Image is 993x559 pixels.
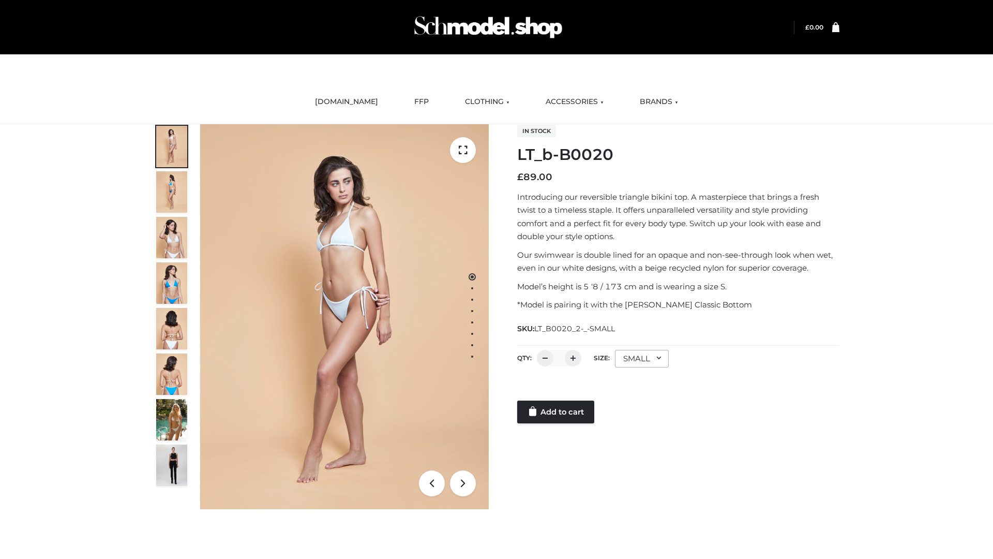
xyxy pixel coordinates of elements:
span: SKU: [517,322,616,335]
p: Our swimwear is double lined for an opaque and non-see-through look when wet, even in our white d... [517,248,839,275]
a: £0.00 [805,23,823,31]
img: ArielClassicBikiniTop_CloudNine_AzureSky_OW114ECO_4-scaled.jpg [156,262,187,304]
bdi: 89.00 [517,171,552,183]
h1: LT_b-B0020 [517,145,839,164]
img: Schmodel Admin 964 [411,7,566,48]
p: Introducing our reversible triangle bikini top. A masterpiece that brings a fresh twist to a time... [517,190,839,243]
img: ArielClassicBikiniTop_CloudNine_AzureSky_OW114ECO_8-scaled.jpg [156,354,187,395]
span: £ [517,171,523,183]
img: 49df5f96394c49d8b5cbdcda3511328a.HD-1080p-2.5Mbps-49301101_thumbnail.jpg [156,445,187,486]
label: QTY: [517,354,532,362]
div: SMALL [615,350,669,367]
label: Size: [594,354,610,362]
span: LT_B0020_2-_-SMALL [534,324,615,333]
a: [DOMAIN_NAME] [307,91,386,113]
a: Add to cart [517,401,594,423]
span: £ [805,23,809,31]
a: BRANDS [632,91,686,113]
span: In stock [517,125,556,137]
a: CLOTHING [457,91,517,113]
a: ACCESSORIES [538,91,611,113]
img: Arieltop_CloudNine_AzureSky2.jpg [156,399,187,440]
img: ArielClassicBikiniTop_CloudNine_AzureSky_OW114ECO_1 [200,124,489,509]
a: FFP [407,91,437,113]
img: ArielClassicBikiniTop_CloudNine_AzureSky_OW114ECO_3-scaled.jpg [156,217,187,258]
p: Model’s height is 5 ‘8 / 173 cm and is wearing a size S. [517,280,839,293]
img: ArielClassicBikiniTop_CloudNine_AzureSky_OW114ECO_7-scaled.jpg [156,308,187,349]
bdi: 0.00 [805,23,823,31]
p: *Model is pairing it with the [PERSON_NAME] Classic Bottom [517,298,839,312]
img: ArielClassicBikiniTop_CloudNine_AzureSky_OW114ECO_1-scaled.jpg [156,126,187,167]
img: ArielClassicBikiniTop_CloudNine_AzureSky_OW114ECO_2-scaled.jpg [156,171,187,213]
